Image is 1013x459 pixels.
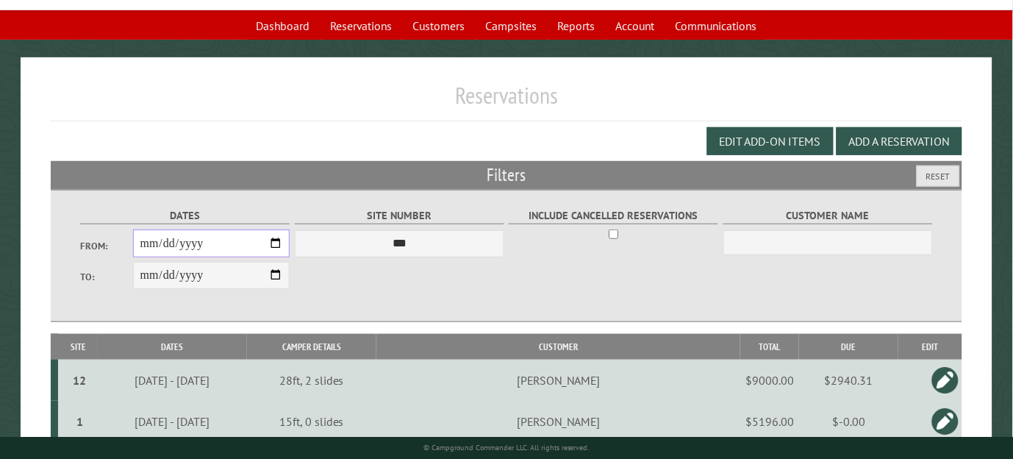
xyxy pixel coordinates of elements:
a: Reports [549,12,604,40]
td: $2940.31 [799,360,898,401]
div: [DATE] - [DATE] [101,414,245,429]
a: Dashboard [248,12,319,40]
div: [DATE] - [DATE] [101,373,245,388]
th: Dates [98,334,246,360]
label: Include Cancelled Reservations [509,207,718,224]
a: Reservations [322,12,401,40]
td: [PERSON_NAME] [376,360,740,401]
a: Account [607,12,664,40]
a: Communications [667,12,766,40]
td: 15ft, 0 slides [247,401,376,442]
a: Campsites [477,12,546,40]
h2: Filters [51,161,962,189]
a: Customers [404,12,474,40]
td: 28ft, 2 slides [247,360,376,401]
div: 1 [64,414,96,429]
button: Reset [917,166,960,187]
td: $5196.00 [740,401,799,442]
small: © Campground Commander LLC. All rights reserved. [423,443,590,452]
label: Site Number [295,207,504,224]
td: [PERSON_NAME] [376,401,740,442]
th: Site [58,334,98,360]
label: From: [80,239,132,253]
td: $9000.00 [740,360,799,401]
th: Camper Details [247,334,376,360]
button: Add a Reservation [837,127,962,155]
h1: Reservations [51,81,962,121]
button: Edit Add-on Items [707,127,834,155]
th: Total [740,334,799,360]
label: To: [80,270,132,284]
div: 12 [64,373,96,388]
label: Customer Name [723,207,933,224]
td: $-0.00 [799,401,898,442]
th: Due [799,334,898,360]
label: Dates [80,207,290,224]
th: Edit [898,334,962,360]
th: Customer [376,334,740,360]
